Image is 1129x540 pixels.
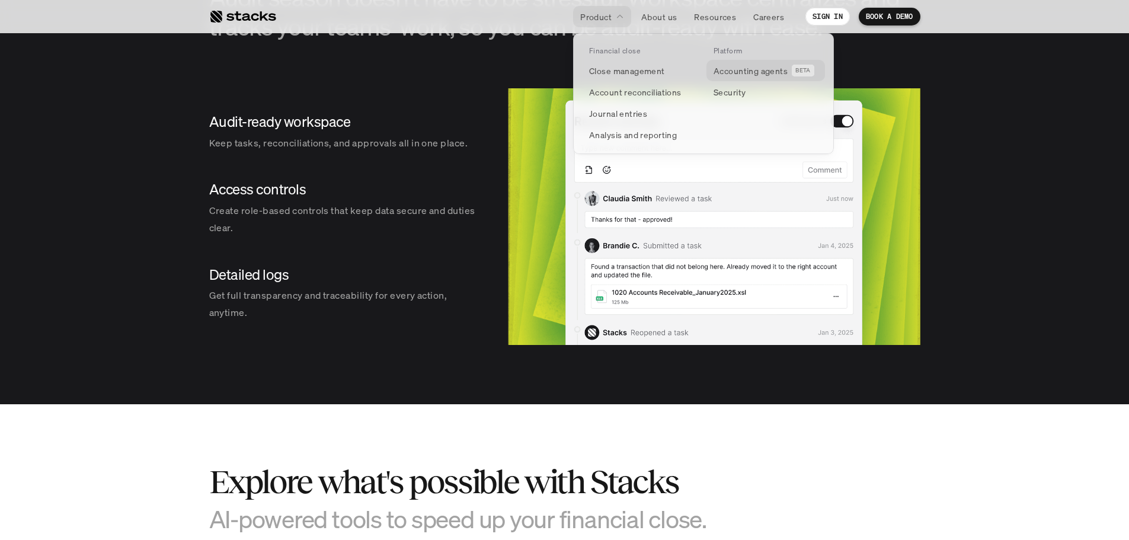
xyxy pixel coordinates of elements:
p: Journal entries [589,107,647,120]
p: Keep tasks, reconciliations, and approvals all in one place. [209,135,484,152]
a: BOOK A DEMO [859,8,920,25]
a: Account reconciliations [582,81,701,103]
p: Close management [589,65,665,77]
a: Analysis and reporting [582,124,701,145]
p: Account reconciliations [589,86,682,98]
a: About us [634,6,684,27]
h4: Detailed logs [209,265,484,285]
h4: Access controls [209,180,484,200]
h2: BETA [795,67,811,74]
p: Resources [694,11,736,23]
p: Analysis and reporting [589,129,677,141]
h2: Explore what's possible with Stacks [209,464,743,500]
a: Security [706,81,825,103]
p: Financial close [589,47,640,55]
a: SIGN IN [805,8,850,25]
h3: AI-powered tools to speed up your financial close. [209,504,743,533]
a: Resources [687,6,743,27]
p: Platform [714,47,743,55]
p: Product [580,11,612,23]
p: Create role-based controls that keep data secure and duties clear. [209,202,484,237]
p: Accounting agents [714,65,788,77]
p: Careers [753,11,784,23]
p: Security [714,86,746,98]
h4: Audit-ready workspace [209,112,484,132]
p: About us [641,11,677,23]
p: BOOK A DEMO [866,12,913,21]
a: Careers [746,6,791,27]
p: Get full transparency and traceability for every action, anytime. [209,287,484,321]
a: Privacy Policy [140,226,192,234]
a: Close management [582,60,701,81]
a: Accounting agentsBETA [706,60,825,81]
p: SIGN IN [813,12,843,21]
a: Journal entries [582,103,701,124]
